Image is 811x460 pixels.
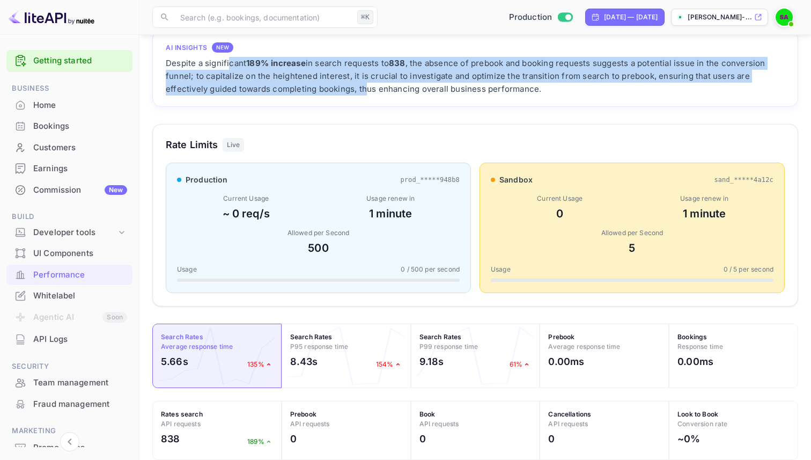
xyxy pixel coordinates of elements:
[33,377,127,389] div: Team management
[174,6,353,28] input: Search (e.g. bookings, documentation)
[177,206,315,222] div: ~ 0 req/s
[322,206,460,222] div: 1 minute
[491,240,773,256] div: 5
[6,158,132,178] a: Earnings
[491,265,511,274] span: Usage
[290,432,297,446] h2: 0
[6,286,132,305] a: Whitelabel
[6,137,132,158] div: Customers
[6,83,132,94] span: Business
[6,180,132,200] a: CommissionNew
[491,228,773,238] div: Allowed per Second
[33,247,127,260] div: UI Components
[6,361,132,373] span: Security
[636,194,774,203] div: Usage renew in
[186,174,228,185] span: production
[6,373,132,392] a: Team management
[419,432,426,446] h2: 0
[6,50,132,72] div: Getting started
[6,137,132,157] a: Customers
[6,437,132,457] a: Promo codes
[677,432,700,446] h2: ~0%
[161,410,203,418] strong: Rates search
[604,12,658,22] div: [DATE] — [DATE]
[6,329,132,349] a: API Logs
[33,290,127,302] div: Whitelabel
[491,206,629,222] div: 0
[548,432,555,446] h2: 0
[246,58,306,68] strong: 189% increase
[6,265,132,286] div: Performance
[161,420,201,428] span: API requests
[6,394,132,415] div: Fraud management
[177,194,315,203] div: Current Usage
[6,329,132,350] div: API Logs
[677,342,723,351] span: Response time
[6,180,132,201] div: CommissionNew
[357,10,373,24] div: ⌘K
[6,158,132,179] div: Earnings
[166,137,218,152] h3: Rate Limits
[33,120,127,133] div: Bookings
[223,138,245,152] div: Live
[6,243,132,263] a: UI Components
[6,425,132,437] span: Marketing
[6,394,132,414] a: Fraud management
[6,211,132,223] span: Build
[389,58,405,68] strong: 838
[677,333,707,341] strong: Bookings
[6,243,132,264] div: UI Components
[33,184,127,196] div: Commission
[401,265,460,274] span: 0 / 500 per second
[105,185,127,195] div: New
[33,269,127,281] div: Performance
[177,265,197,274] span: Usage
[247,360,273,369] p: 135%
[548,420,588,428] span: API requests
[33,398,127,411] div: Fraud management
[677,354,713,369] h2: 0.00ms
[548,354,584,369] h2: 0.00ms
[585,9,665,26] div: Click to change the date range period
[177,228,460,238] div: Allowed per Second
[6,265,132,284] a: Performance
[499,174,533,185] span: sandbox
[290,410,316,418] strong: Prebook
[212,42,233,53] div: NEW
[290,354,318,369] h2: 8.43s
[509,11,552,24] span: Production
[33,333,127,346] div: API Logs
[166,57,785,96] div: Despite a significant in search requests to , the absence of prebook and booking requests suggest...
[6,286,132,306] div: Whitelabel
[636,206,774,222] div: 1 minute
[161,354,188,369] h2: 5.66s
[33,99,127,112] div: Home
[548,342,620,351] span: Average response time
[724,265,773,274] span: 0 / 5 per second
[6,116,132,136] a: Bookings
[322,194,460,203] div: Usage renew in
[688,12,752,22] p: [PERSON_NAME]-...
[6,95,132,115] a: Home
[510,360,531,369] p: 61%
[419,342,478,351] span: P99 response time
[33,55,127,67] a: Getting started
[419,354,444,369] h2: 9.18s
[290,333,333,341] strong: Search Rates
[419,410,436,418] strong: Book
[33,442,127,454] div: Promo codes
[161,342,233,351] span: Average response time
[376,360,402,369] p: 154%
[776,9,793,26] img: Senthilkumar Arumugam
[548,410,591,418] strong: Cancellations
[60,432,79,451] button: Collapse navigation
[491,194,629,203] div: Current Usage
[161,432,180,446] h2: 838
[9,9,94,26] img: LiteAPI logo
[677,420,727,428] span: Conversion rate
[548,333,574,341] strong: Prebook
[33,163,127,175] div: Earnings
[6,223,132,242] div: Developer tools
[6,373,132,393] div: Team management
[6,116,132,137] div: Bookings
